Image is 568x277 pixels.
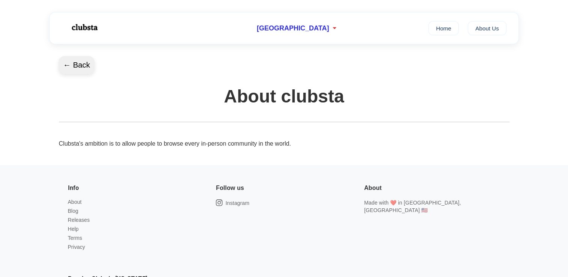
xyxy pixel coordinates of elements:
h6: Info [68,183,79,193]
a: Home [428,21,459,35]
a: Privacy [68,244,85,250]
a: Blog [68,208,78,214]
p: Instagram [226,199,250,207]
a: Help [68,226,79,232]
p: Made with ❤️ in [GEOGRAPHIC_DATA], [GEOGRAPHIC_DATA] 🇺🇸 [364,199,500,214]
a: Releases [68,217,90,223]
h6: About [364,183,382,193]
p: Clubsta's ambition is to allow people to browse every in-person community in the world. [59,140,509,147]
a: Terms [68,235,82,241]
button: ← Back [59,56,95,74]
a: About [68,199,82,205]
span: [GEOGRAPHIC_DATA] [257,24,329,32]
h1: About clubsta [59,86,509,107]
a: Instagram [216,199,249,207]
h6: Follow us [216,183,244,193]
img: Logo [62,18,107,37]
a: About Us [468,21,506,35]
